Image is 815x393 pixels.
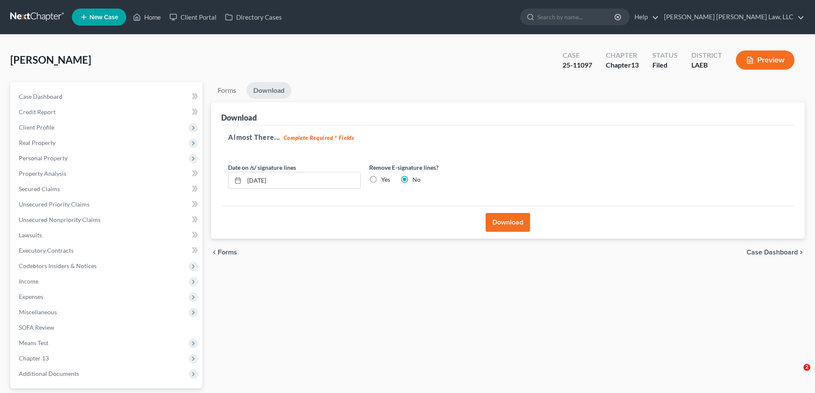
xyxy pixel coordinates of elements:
span: Client Profile [19,124,54,131]
a: Case Dashboard [12,89,202,104]
a: Property Analysis [12,166,202,181]
div: Filed [652,60,678,70]
a: Directory Cases [221,9,286,25]
button: chevron_left Forms [211,249,249,256]
label: Yes [381,175,390,184]
i: chevron_right [798,249,805,256]
label: Remove E-signature lines? [369,163,502,172]
span: Unsecured Nonpriority Claims [19,216,101,223]
span: Additional Documents [19,370,79,377]
label: Date on /s/ signature lines [228,163,296,172]
i: chevron_left [211,249,218,256]
a: SOFA Review [12,320,202,335]
span: SOFA Review [19,324,54,331]
iframe: Intercom live chat [786,364,806,384]
div: 25-11097 [563,60,592,70]
div: Download [221,112,257,123]
span: Lawsuits [19,231,42,239]
a: Client Portal [165,9,221,25]
span: Personal Property [19,154,68,162]
span: Case Dashboard [19,93,62,100]
a: Credit Report [12,104,202,120]
span: 2 [803,364,810,371]
button: Download [486,213,530,232]
span: Expenses [19,293,43,300]
button: Preview [736,50,794,70]
span: Chapter 13 [19,355,49,362]
input: MM/DD/YYYY [244,172,360,189]
span: Unsecured Priority Claims [19,201,89,208]
a: [PERSON_NAME] [PERSON_NAME] Law, LLC [660,9,804,25]
a: Forms [211,82,243,99]
a: Unsecured Nonpriority Claims [12,212,202,228]
h5: Almost There... [228,132,788,142]
span: Executory Contracts [19,247,74,254]
span: New Case [89,14,118,21]
strong: Complete Required * Fields [284,134,354,141]
span: Forms [218,249,237,256]
label: No [412,175,421,184]
span: Property Analysis [19,170,66,177]
div: Case [563,50,592,60]
span: Real Property [19,139,56,146]
a: Home [129,9,165,25]
div: Status [652,50,678,60]
a: Lawsuits [12,228,202,243]
a: Secured Claims [12,181,202,197]
a: Executory Contracts [12,243,202,258]
div: District [691,50,722,60]
span: [PERSON_NAME] [10,53,91,66]
span: Income [19,278,39,285]
a: Download [246,82,291,99]
div: LAEB [691,60,722,70]
span: Codebtors Insiders & Notices [19,262,97,269]
input: Search by name... [537,9,616,25]
a: Unsecured Priority Claims [12,197,202,212]
a: Help [630,9,659,25]
span: Secured Claims [19,185,60,192]
a: Case Dashboard chevron_right [747,249,805,256]
span: Case Dashboard [747,249,798,256]
span: Credit Report [19,108,56,115]
div: Chapter [606,60,639,70]
span: Means Test [19,339,48,346]
div: Chapter [606,50,639,60]
span: 13 [631,61,639,69]
span: Miscellaneous [19,308,57,316]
